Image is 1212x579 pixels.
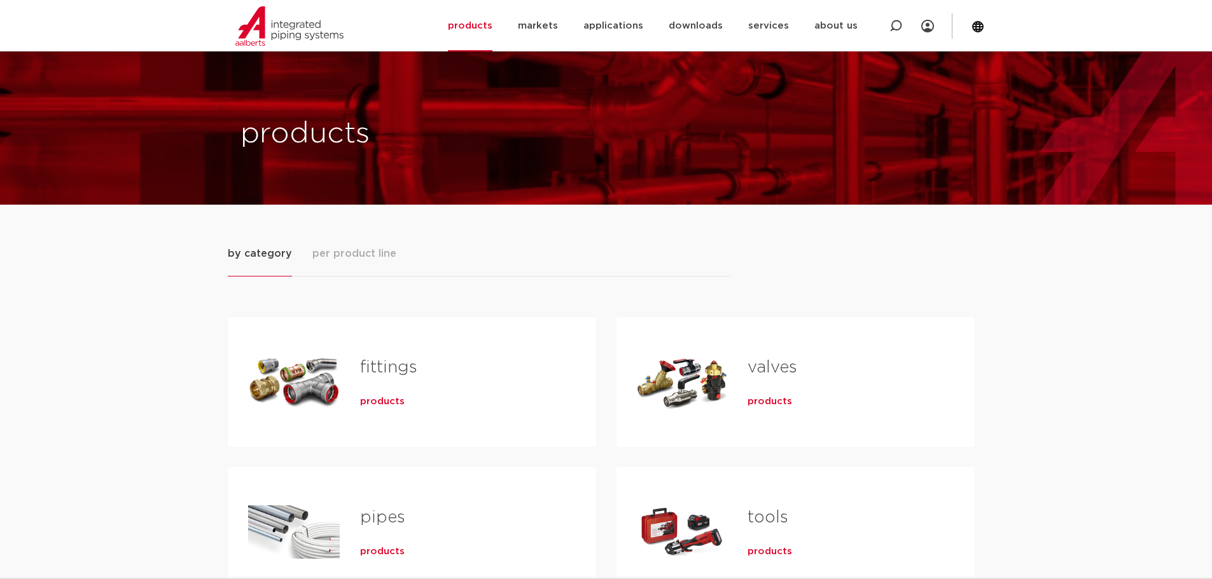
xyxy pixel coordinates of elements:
font: per product line [312,249,396,259]
font: products [240,119,370,148]
a: products [748,395,792,408]
a: products [360,545,405,558]
a: tools [748,509,788,526]
a: products [748,545,792,558]
font: products [748,547,792,556]
font: about us [814,21,858,31]
a: valves [748,359,797,376]
font: products [748,397,792,406]
font: markets [518,21,558,31]
font: products [448,21,492,31]
font: products [360,397,405,406]
font: products [360,547,405,556]
font: downloads [669,21,723,31]
a: products [360,395,405,408]
font: by category [228,249,292,259]
font: applications [583,21,643,31]
font: services [748,21,789,31]
a: pipes [360,509,405,526]
a: fittings [360,359,417,376]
